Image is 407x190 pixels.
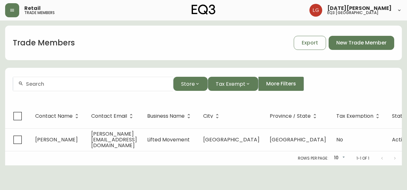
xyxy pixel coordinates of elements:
h5: eq3 [GEOGRAPHIC_DATA] [327,11,379,15]
span: Province / State [270,113,319,119]
span: Contact Email [91,113,135,119]
span: Tax Exemption [336,113,382,119]
span: Contact Email [91,114,127,118]
span: [DATE][PERSON_NAME] [327,6,392,11]
span: City [203,114,213,118]
span: [GEOGRAPHIC_DATA] [270,136,326,143]
span: Province / State [270,114,311,118]
span: [PERSON_NAME] [35,136,78,143]
button: New Trade Member [329,36,394,50]
span: [GEOGRAPHIC_DATA] [203,136,259,143]
span: [PERSON_NAME][EMAIL_ADDRESS][DOMAIN_NAME] [91,130,137,149]
span: Store [181,80,195,88]
img: 2638f148bab13be18035375ceda1d187 [309,4,322,17]
button: Tax Exempt [208,77,258,91]
span: Contact Name [35,113,81,119]
span: No [336,136,343,143]
h1: Trade Members [13,37,75,48]
span: Business Name [147,113,193,119]
span: Tax Exempt [216,80,245,88]
h5: trade members [24,11,55,15]
span: Lifted Movement [147,136,190,143]
img: logo [192,4,215,15]
p: Rows per page: [298,155,328,161]
span: Business Name [147,114,185,118]
span: Export [302,39,318,46]
input: Search [26,81,168,87]
span: City [203,113,221,119]
span: New Trade Member [336,39,387,46]
span: Tax Exemption [336,114,373,118]
span: More Filters [266,80,296,87]
span: Retail [24,6,41,11]
div: 10 [331,153,346,163]
button: Export [294,36,326,50]
button: More Filters [258,77,304,91]
span: Contact Name [35,114,73,118]
p: 1-1 of 1 [356,155,369,161]
button: Store [173,77,208,91]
